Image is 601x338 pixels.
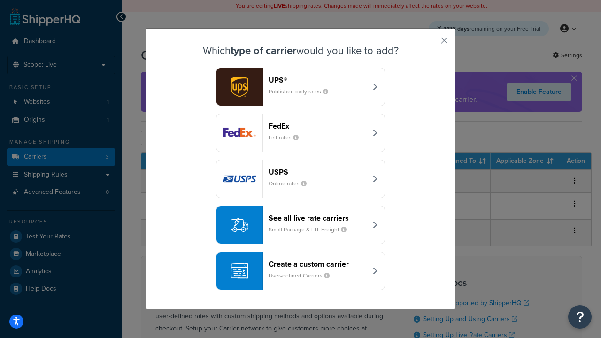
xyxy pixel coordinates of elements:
img: icon-carrier-custom-c93b8a24.svg [231,262,248,280]
small: Online rates [269,179,314,188]
button: usps logoUSPSOnline rates [216,160,385,198]
small: User-defined Carriers [269,271,337,280]
button: Open Resource Center [568,305,592,329]
header: UPS® [269,76,367,84]
button: ups logoUPS®Published daily rates [216,68,385,106]
header: USPS [269,168,367,177]
h3: Which would you like to add? [170,45,431,56]
button: See all live rate carriersSmall Package & LTL Freight [216,206,385,244]
small: Published daily rates [269,87,336,96]
small: List rates [269,133,306,142]
strong: type of carrier [231,43,296,58]
header: Create a custom carrier [269,260,367,269]
img: fedEx logo [216,114,262,152]
button: Create a custom carrierUser-defined Carriers [216,252,385,290]
button: fedEx logoFedExList rates [216,114,385,152]
img: usps logo [216,160,262,198]
img: ups logo [216,68,262,106]
img: icon-carrier-liverate-becf4550.svg [231,216,248,234]
small: Small Package & LTL Freight [269,225,354,234]
header: See all live rate carriers [269,214,367,223]
header: FedEx [269,122,367,131]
